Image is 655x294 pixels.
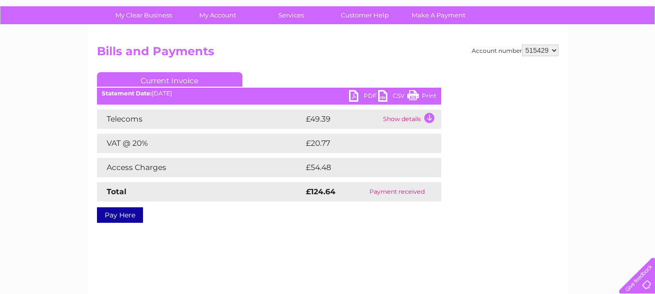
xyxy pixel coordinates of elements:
[536,41,565,48] a: Telecoms
[353,182,441,201] td: Payment received
[23,25,72,55] img: logo.png
[97,134,304,153] td: VAT @ 20%
[349,90,378,104] a: PDF
[325,6,405,24] a: Customer Help
[97,72,242,87] a: Current Invoice
[306,187,335,196] strong: £124.64
[97,207,143,223] a: Pay Here
[381,109,441,129] td: Show details
[407,90,436,104] a: Print
[107,187,127,196] strong: Total
[378,90,407,104] a: CSV
[97,158,304,177] td: Access Charges
[97,109,304,129] td: Telecoms
[623,41,646,48] a: Log out
[472,45,559,56] div: Account number
[571,41,585,48] a: Blog
[399,6,479,24] a: Make A Payment
[304,158,422,177] td: £54.48
[177,6,257,24] a: My Account
[97,45,559,63] h2: Bills and Payments
[304,109,381,129] td: £49.39
[102,90,152,97] b: Statement Date:
[591,41,614,48] a: Contact
[472,5,539,17] a: 0333 014 3131
[104,6,184,24] a: My Clear Business
[99,5,557,47] div: Clear Business is a trading name of Verastar Limited (registered in [GEOGRAPHIC_DATA] No. 3667643...
[484,41,503,48] a: Water
[251,6,331,24] a: Services
[509,41,530,48] a: Energy
[97,90,441,97] div: [DATE]
[304,134,421,153] td: £20.77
